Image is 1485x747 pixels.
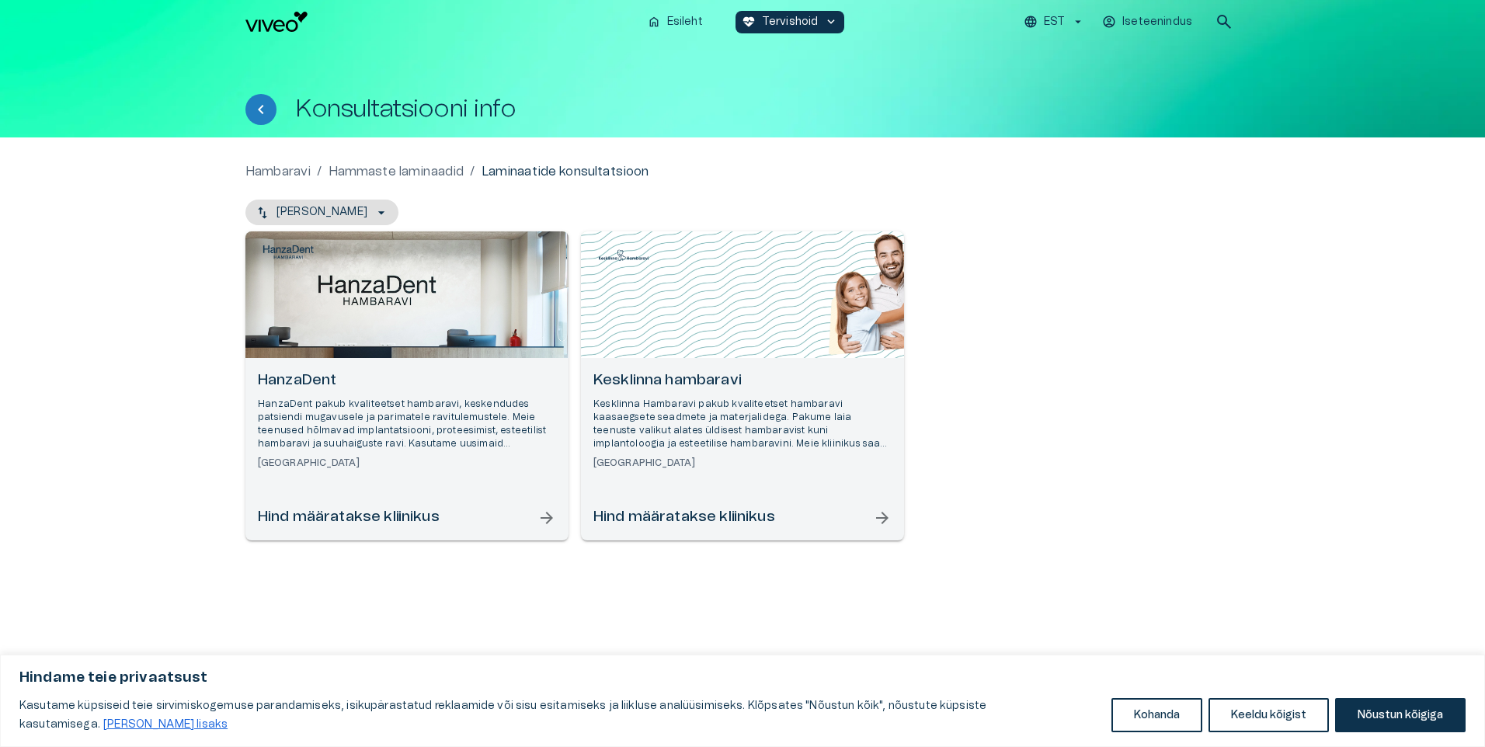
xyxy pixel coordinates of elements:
[245,231,569,540] a: Open selected supplier available booking dates
[329,162,464,181] a: Hammaste laminaadid
[470,162,475,181] p: /
[1215,12,1233,31] span: search
[103,718,228,731] a: Loe lisaks
[258,507,440,528] h6: Hind määratakse kliinikus
[647,15,661,29] span: home
[79,12,103,25] span: Help
[258,457,556,470] h6: [GEOGRAPHIC_DATA]
[593,398,892,451] p: Kesklinna Hambaravi pakub kvaliteetset hambaravi kaasaegsete seadmete ja materjalidega. Pakume la...
[1209,698,1329,732] button: Keeldu kõigist
[1100,11,1196,33] button: Iseteenindus
[1044,14,1065,30] p: EST
[667,14,703,30] p: Esileht
[736,11,845,33] button: ecg_heartTervishoidkeyboard_arrow_down
[1209,6,1240,37] button: open search modal
[19,697,1100,734] p: Kasutame küpsiseid teie sirvimiskogemuse parandamiseks, isikupärastatud reklaamide või sisu esita...
[317,162,322,181] p: /
[873,509,892,527] span: arrow_forward
[537,509,556,527] span: arrow_forward
[581,231,904,540] a: Open selected supplier available booking dates
[593,507,775,528] h6: Hind määratakse kliinikus
[824,15,838,29] span: keyboard_arrow_down
[762,14,819,30] p: Tervishoid
[276,204,367,221] p: [PERSON_NAME]
[593,370,892,391] h6: Kesklinna hambaravi
[482,162,649,181] p: Laminaatide konsultatsioon
[245,12,635,32] a: Navigate to homepage
[257,243,319,262] img: HanzaDent logo
[1111,698,1202,732] button: Kohanda
[245,162,311,181] a: Hambaravi
[641,11,711,33] button: homeEsileht
[1122,14,1192,30] p: Iseteenindus
[258,370,556,391] h6: HanzaDent
[593,243,655,268] img: Kesklinna hambaravi logo
[258,398,556,451] p: HanzaDent pakub kvaliteetset hambaravi, keskendudes patsiendi mugavusele ja parimatele ravitulemu...
[19,669,1466,687] p: Hindame teie privaatsust
[1021,11,1087,33] button: EST
[1335,698,1466,732] button: Nõustun kõigiga
[295,96,516,123] h1: Konsultatsiooni info
[245,94,276,125] button: Tagasi
[245,12,308,32] img: Viveo logo
[742,15,756,29] span: ecg_heart
[245,200,398,225] button: [PERSON_NAME]
[593,457,892,470] h6: [GEOGRAPHIC_DATA]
